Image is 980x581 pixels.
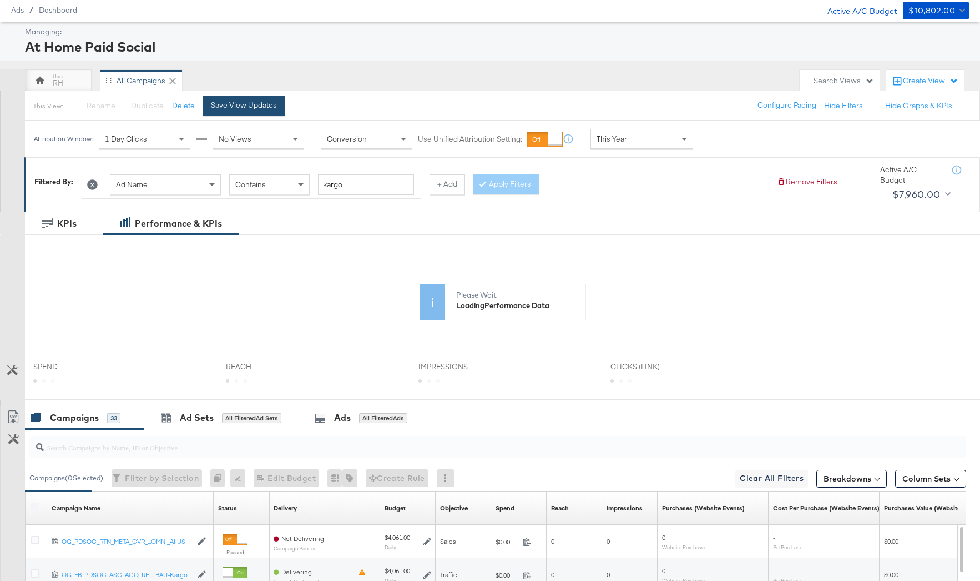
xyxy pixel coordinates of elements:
div: Attribution Window: [33,135,93,143]
span: Delivering [281,568,312,576]
div: Purchases (Website Events) [662,504,745,513]
button: Delete [172,101,195,111]
span: 0 [551,537,554,545]
div: Create View [903,76,958,87]
span: Duplicate [131,101,164,111]
div: Campaign Name [52,504,100,513]
sub: Website Purchases [662,544,707,550]
a: OG_FB_PDSOC_ASC_ACQ_RE..._BAU-Kargo [62,570,192,580]
span: 0 [662,533,665,542]
div: This View: [33,102,63,111]
button: Hide Filters [824,101,863,111]
div: $10,802.00 [908,4,955,18]
button: Configure Pacing [750,96,824,116]
span: $0.00 [884,537,898,545]
span: - [773,567,775,575]
div: Impressions [607,504,643,513]
a: Your campaign name. [52,504,100,513]
sub: Daily [385,544,396,550]
div: Objective [440,504,468,513]
span: $0.00 [496,571,518,579]
span: Ad Name [116,179,148,189]
span: Contains [235,179,266,189]
span: Ads [11,6,24,14]
a: Reflects the ability of your Ad Campaign to achieve delivery based on ad states, schedule and bud... [274,504,297,513]
label: Use Unified Attribution Setting: [418,134,522,144]
span: / [24,6,39,14]
a: The maximum amount you're willing to spend on your ads, on average each day or over the lifetime ... [385,504,406,513]
div: Ad Sets [180,412,214,424]
a: Shows the current state of your Ad Campaign. [218,504,237,513]
button: + Add [430,174,465,194]
span: Clear All Filters [740,472,804,485]
button: Remove Filters [777,177,837,187]
div: Active A/C Budget [880,164,941,185]
button: $10,802.00 [903,2,969,19]
button: Clear All Filters [735,470,808,488]
div: Search Views [814,76,874,86]
span: $0.00 [884,570,898,579]
span: Not Delivering [281,534,324,543]
span: Sales [440,537,456,545]
span: No Views [219,134,251,144]
div: All Filtered Ad Sets [222,413,281,423]
div: Drag to reorder tab [105,77,112,83]
div: $7,960.00 [892,186,941,203]
div: Campaigns [50,412,99,424]
div: 33 [107,413,120,423]
a: OG_PDSOC_RTN_META_CVR_...OMNI_AllUS [62,537,192,547]
button: $7,960.00 [888,186,953,203]
div: At Home Paid Social [25,37,966,56]
span: 1 Day Clicks [105,134,147,144]
div: Performance & KPIs [135,217,222,230]
span: Rename [87,101,115,111]
div: Reach [551,504,569,513]
div: Status [218,504,237,513]
div: OG_FB_PDSOC_ASC_ACQ_RE..._BAU-Kargo [62,570,192,579]
div: Filtered By: [34,177,73,187]
sub: Per Purchase [773,544,802,550]
span: - [773,533,775,542]
span: This Year [597,134,627,144]
a: Dashboard [39,6,77,14]
div: All Filtered Ads [359,413,407,423]
span: 0 [607,570,610,579]
span: 0 [607,537,610,545]
span: 0 [662,567,665,575]
span: 0 [551,570,554,579]
input: Enter a search term [318,174,414,195]
button: Breakdowns [816,470,887,488]
span: Conversion [327,134,367,144]
div: Budget [385,504,406,513]
button: Save View Updates [203,96,285,116]
div: $4,061.00 [385,533,410,542]
div: Managing: [25,27,966,37]
button: Column Sets [895,470,966,488]
a: The average cost for each purchase tracked by your Custom Audience pixel on your website after pe... [773,504,880,513]
div: 0 [210,469,230,487]
div: Campaigns ( 0 Selected) [29,473,103,483]
div: KPIs [57,217,77,230]
div: Spend [496,504,514,513]
a: The number of times your ad was served. On mobile apps an ad is counted as served the first time ... [607,504,643,513]
label: Paused [223,549,247,556]
div: Save View Updates [211,100,277,111]
div: Active A/C Budget [816,2,897,18]
div: $4,061.00 [385,567,410,575]
a: Your campaign's objective. [440,504,468,513]
div: RH [53,78,63,88]
input: Search Campaigns by Name, ID or Objective [44,432,881,454]
span: $0.00 [496,538,518,546]
span: Traffic [440,570,457,579]
a: The number of times a purchase was made tracked by your Custom Audience pixel on your website aft... [662,504,745,513]
div: Ads [334,412,351,424]
div: Cost Per Purchase (Website Events) [773,504,880,513]
div: Delivery [274,504,297,513]
a: The total amount spent to date. [496,504,514,513]
a: The number of people your ad was served to. [551,504,569,513]
button: Hide Graphs & KPIs [885,101,952,111]
sub: Campaign Paused [274,545,324,552]
div: All Campaigns [117,76,165,86]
